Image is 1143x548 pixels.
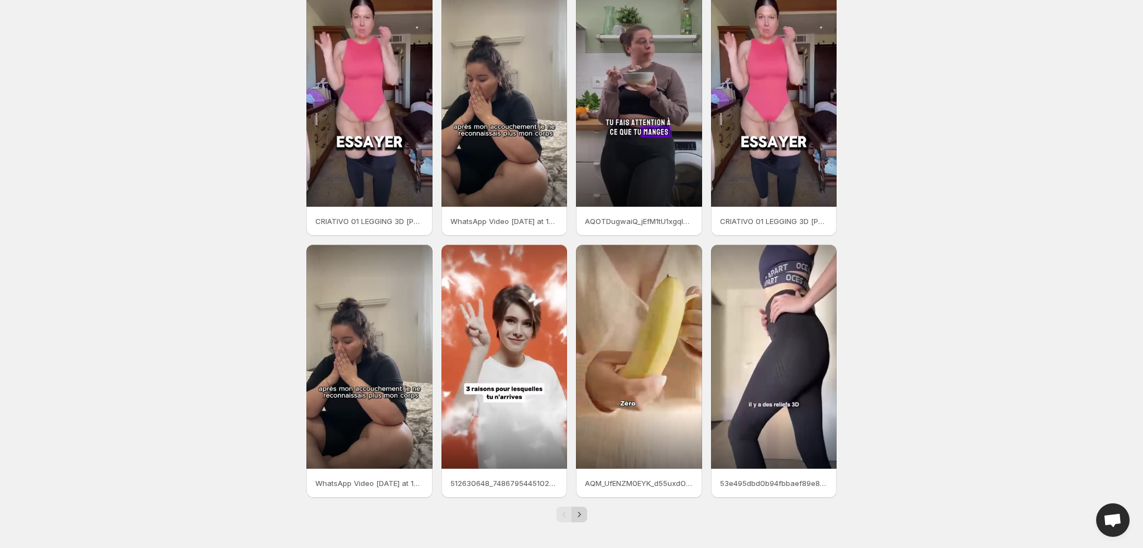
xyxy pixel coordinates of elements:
[450,478,559,489] p: 512630648_748679544510292_5939567111123877644_n
[556,507,587,522] nav: Pagination
[720,478,828,489] p: 53e495dbd0b94fbbaef89e83ab814423SD-480p-09Mbps-55028778
[720,216,828,227] p: CRIATIVO 01 LEGGING 3D [PERSON_NAME] 1
[315,478,424,489] p: WhatsApp Video [DATE] at 162612
[585,478,693,489] p: AQM_UfENZM0EYK_d55uxdOR8MOY_79-mXFZCFn8JJDdRM1PgPVoLWZuVI2s9u4ETtZ0lp-fNEfUzkZqeemvUsgAWo2fhdRfd9...
[315,216,424,227] p: CRIATIVO 01 LEGGING 3D [PERSON_NAME] 1
[1096,503,1130,537] div: Open chat
[450,216,559,227] p: WhatsApp Video [DATE] at 162612
[571,507,587,522] button: Next
[585,216,693,227] p: AQOTDugwaiQ_jEfM1tU1xgqI8rkjNv5DndBVWhD57tekmSzvt6OHzr9nvB-FtdQXlwnYMYlMgsfCMe-SUPFoUVjB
